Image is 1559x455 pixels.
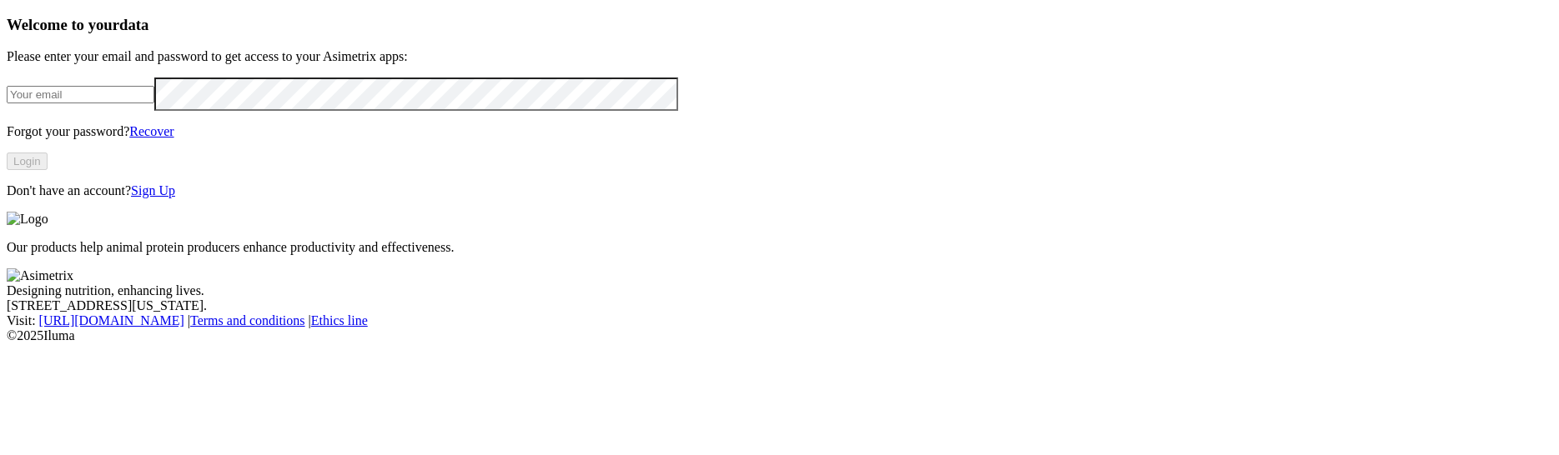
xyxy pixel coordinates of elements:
[190,313,305,327] a: Terms and conditions
[39,313,184,327] a: [URL][DOMAIN_NAME]
[131,183,175,197] a: Sign Up
[7,283,1552,298] div: Designing nutrition, enhancing lives.
[311,313,368,327] a: Ethics line
[7,298,1552,313] div: [STREET_ADDRESS][US_STATE].
[7,328,1552,343] div: © 2025 Iluma
[7,240,1552,255] p: Our products help animal protein producers enhance productivity and effectiveness.
[7,16,1552,34] h3: Welcome to your
[7,268,73,283] img: Asimetrix
[7,183,1552,198] p: Don't have an account?
[7,152,48,170] button: Login
[7,86,154,103] input: Your email
[119,16,148,33] span: data
[7,49,1552,64] p: Please enter your email and password to get access to your Asimetrix apps:
[7,212,48,227] img: Logo
[7,124,1552,139] p: Forgot your password?
[7,313,1552,328] div: Visit : | |
[129,124,174,138] a: Recover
